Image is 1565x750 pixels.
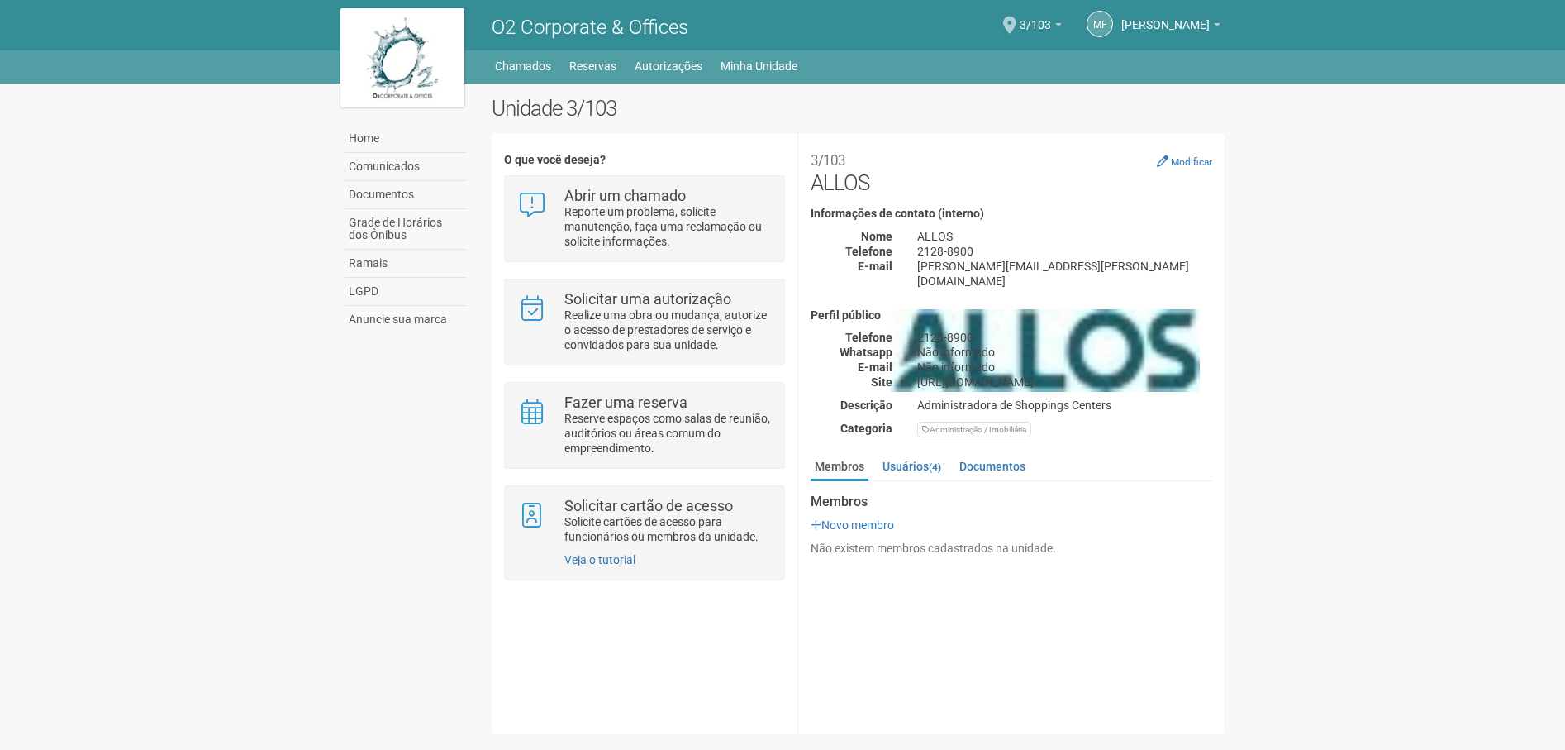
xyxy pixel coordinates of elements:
[917,422,1031,437] div: Administração / Imobiliária
[345,181,467,209] a: Documentos
[1020,21,1062,34] a: 3/103
[517,292,771,352] a: Solicitar uma autorização Realize uma obra ou mudança, autorize o acesso de prestadores de serviç...
[845,331,892,344] strong: Telefone
[564,204,772,249] p: Reporte um problema, solicite manutenção, faça uma reclamação ou solicite informações.
[905,330,1225,345] div: 2128-8900
[1020,2,1051,31] span: 3/103
[492,16,688,39] span: O2 Corporate & Offices
[840,399,892,412] strong: Descrição
[811,541,1212,556] div: Não existem membros cadastrados na unidade.
[492,96,1225,121] h2: Unidade 3/103
[345,306,467,333] a: Anuncie sua marca
[845,245,892,258] strong: Telefone
[811,454,868,481] a: Membros
[811,518,894,532] a: Novo membro
[504,154,784,166] h4: O que você deseja?
[517,499,771,544] a: Solicitar cartão de acesso Solicite cartões de acesso para funcionários ou membros da unidade.
[564,411,772,456] p: Reserve espaços como salas de reunião, auditórios ou áreas comum do empreendimento.
[905,229,1225,244] div: ALLOS
[811,146,1212,195] h2: ALLOS
[564,497,733,514] strong: Solicitar cartão de acesso
[635,55,702,78] a: Autorizações
[569,55,616,78] a: Reservas
[564,308,772,352] p: Realize uma obra ou mudança, autorize o acesso de prestadores de serviço e convidados para sua un...
[564,394,687,411] strong: Fazer uma reserva
[840,346,892,359] strong: Whatsapp
[345,125,467,153] a: Home
[905,259,1225,289] div: [PERSON_NAME][EMAIL_ADDRESS][PERSON_NAME][DOMAIN_NAME]
[811,152,845,169] small: 3/103
[345,250,467,278] a: Ramais
[878,454,945,479] a: Usuários(4)
[955,454,1030,479] a: Documentos
[1121,2,1210,31] span: Márcia Ferraz
[721,55,797,78] a: Minha Unidade
[905,360,1225,375] div: Não informado
[345,153,467,181] a: Comunicados
[517,189,771,249] a: Abrir um chamado Reporte um problema, solicite manutenção, faça uma reclamação ou solicite inform...
[564,187,686,204] strong: Abrir um chamado
[811,494,1212,509] strong: Membros
[1121,21,1220,34] a: [PERSON_NAME]
[564,290,731,308] strong: Solicitar uma autorização
[345,278,467,306] a: LGPD
[840,422,892,435] strong: Categoria
[564,514,772,544] p: Solicite cartões de acesso para funcionários ou membros da unidade.
[905,375,1225,389] div: [URL][DOMAIN_NAME]
[345,209,467,250] a: Grade de Horários dos Ônibus
[340,8,464,107] img: logo.jpg
[891,309,1200,392] img: business.png
[905,345,1225,360] div: Não informado
[1171,156,1212,168] small: Modificar
[1157,155,1212,168] a: Modificar
[905,398,1225,413] div: Administradora de Shoppings Centers
[564,553,635,566] a: Veja o tutorial
[871,375,892,389] strong: Site
[929,461,941,473] small: (4)
[495,55,551,78] a: Chamados
[858,260,892,273] strong: E-mail
[1087,11,1113,37] a: MF
[517,395,771,456] a: Fazer uma reserva Reserve espaços como salas de reunião, auditórios ou áreas comum do empreendime...
[811,309,1212,322] h4: Perfil público
[858,361,892,374] strong: E-mail
[811,208,1212,220] h4: Informações de contato (interno)
[861,230,892,243] strong: Nome
[905,244,1225,259] div: 2128-8900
